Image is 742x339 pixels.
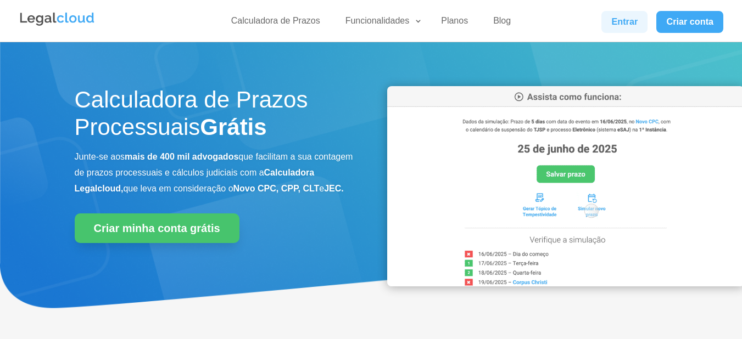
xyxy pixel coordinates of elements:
a: Blog [487,15,517,31]
h1: Calculadora de Prazos Processuais [75,86,355,147]
b: Calculadora Legalcloud, [75,168,315,193]
a: Planos [434,15,475,31]
b: Novo CPC, CPP, CLT [233,184,320,193]
strong: Grátis [200,114,266,140]
a: Calculadora de Prazos [225,15,327,31]
a: Logo da Legalcloud [19,20,96,29]
img: Legalcloud Logo [19,11,96,27]
b: JEC. [324,184,344,193]
a: Entrar [601,11,648,33]
a: Criar conta [656,11,723,33]
a: Criar minha conta grátis [75,213,239,243]
a: Funcionalidades [339,15,423,31]
b: mais de 400 mil advogados [125,152,238,161]
p: Junte-se aos que facilitam a sua contagem de prazos processuais e cálculos judiciais com a que le... [75,149,355,196]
